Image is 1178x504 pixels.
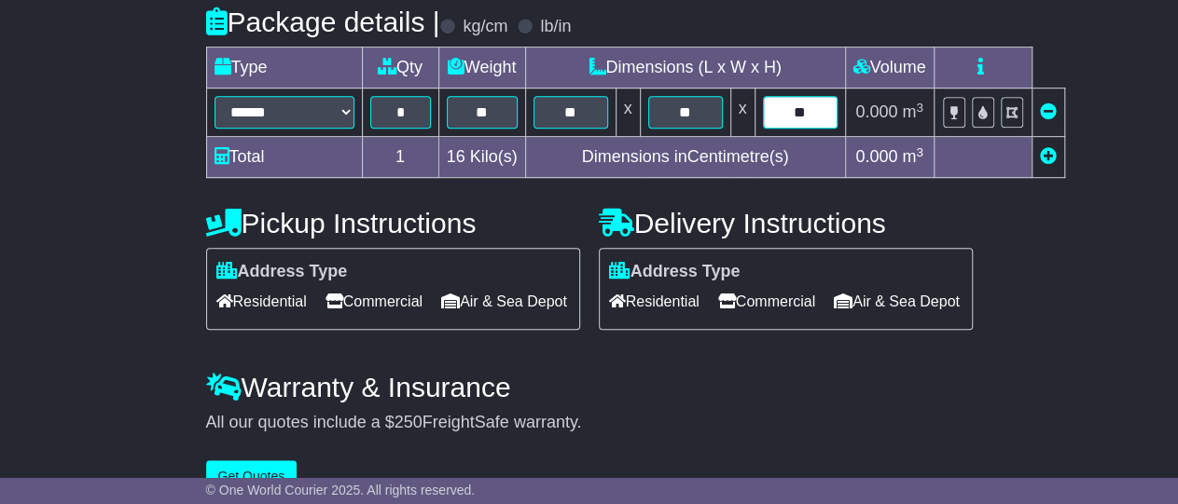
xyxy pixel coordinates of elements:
label: Address Type [216,262,348,282]
button: Get Quotes [206,460,298,493]
span: Air & Sea Depot [441,287,567,316]
td: Total [206,137,362,178]
span: Residential [609,287,700,316]
span: Air & Sea Depot [834,287,960,316]
td: Type [206,48,362,89]
span: 16 [447,147,465,166]
span: m [902,147,923,166]
td: Qty [362,48,438,89]
span: 250 [395,413,423,431]
span: Commercial [718,287,815,316]
label: Address Type [609,262,741,282]
span: Commercial [326,287,423,316]
sup: 3 [916,145,923,159]
label: kg/cm [463,17,507,37]
a: Remove this item [1040,102,1057,121]
h4: Warranty & Insurance [206,372,973,402]
td: x [616,89,640,137]
td: x [730,89,755,137]
td: Dimensions in Centimetre(s) [525,137,845,178]
td: 1 [362,137,438,178]
sup: 3 [916,101,923,115]
td: Kilo(s) [438,137,525,178]
h4: Delivery Instructions [599,208,973,238]
span: © One World Courier 2025. All rights reserved. [206,483,476,497]
span: Residential [216,287,307,316]
td: Volume [845,48,934,89]
a: Add new item [1040,147,1057,166]
td: Weight [438,48,525,89]
span: 0.000 [855,147,897,166]
span: 0.000 [855,102,897,121]
td: Dimensions (L x W x H) [525,48,845,89]
span: m [902,102,923,121]
h4: Package details | [206,7,440,37]
h4: Pickup Instructions [206,208,580,238]
div: All our quotes include a $ FreightSafe warranty. [206,413,973,433]
label: lb/in [540,17,571,37]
